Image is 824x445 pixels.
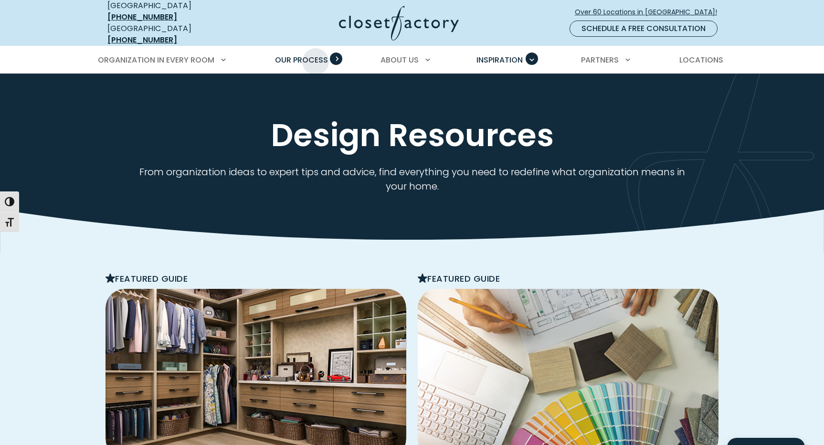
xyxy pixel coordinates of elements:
p: Featured Guide [106,272,406,285]
a: [PHONE_NUMBER] [107,34,177,45]
a: Schedule a Free Consultation [570,21,718,37]
span: Partners [581,54,619,65]
span: Inspiration [476,54,523,65]
p: Featured Guide [418,272,718,285]
a: [PHONE_NUMBER] [107,11,177,22]
p: From organization ideas to expert tips and advice, find everything you need to redefine what orga... [132,165,693,193]
a: Over 60 Locations in [GEOGRAPHIC_DATA]! [574,4,725,21]
span: Our Process [275,54,328,65]
img: Closet Factory Logo [339,6,459,41]
nav: Primary Menu [91,47,733,74]
div: [GEOGRAPHIC_DATA] [107,23,246,46]
span: Locations [679,54,723,65]
span: Over 60 Locations in [GEOGRAPHIC_DATA]! [575,7,725,17]
h1: Design Resources [106,117,718,153]
span: Organization in Every Room [98,54,214,65]
span: About Us [380,54,419,65]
